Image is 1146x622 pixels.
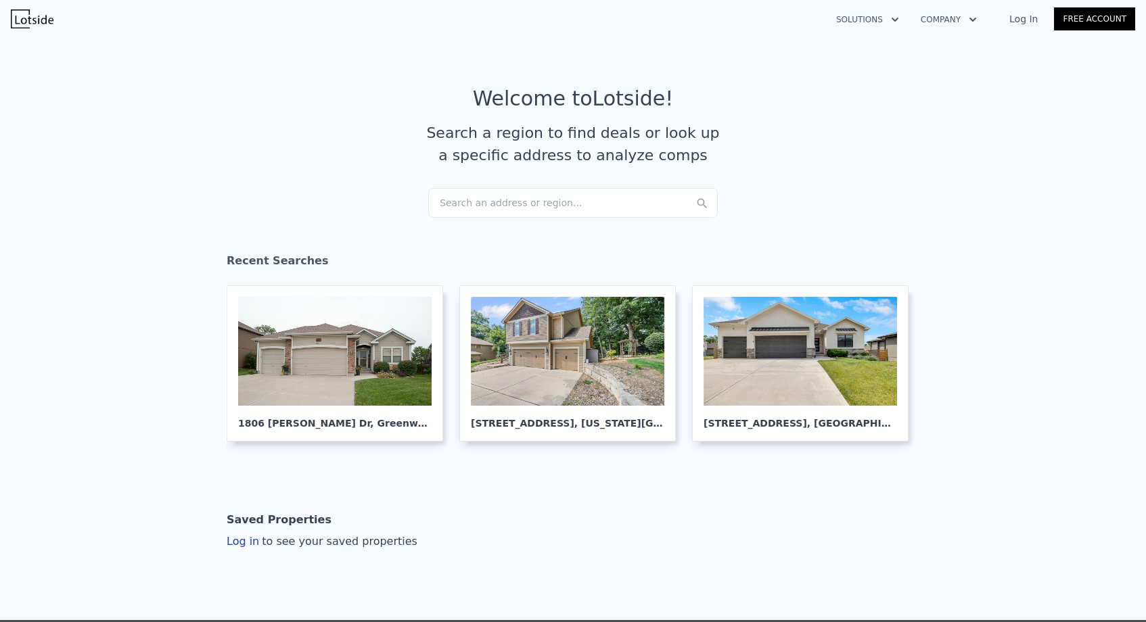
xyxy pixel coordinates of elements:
[259,535,417,548] span: to see your saved properties
[227,506,331,533] div: Saved Properties
[421,122,725,166] div: Search a region to find deals or look up a specific address to analyze comps
[11,9,53,28] img: Lotside
[993,12,1054,26] a: Log In
[1054,7,1135,30] a: Free Account
[471,406,664,430] div: [STREET_ADDRESS] , [US_STATE][GEOGRAPHIC_DATA]
[227,533,417,550] div: Log in
[238,406,432,430] div: 1806 [PERSON_NAME] Dr , Greenwood
[428,188,718,218] div: Search an address or region...
[825,7,910,32] button: Solutions
[473,87,674,111] div: Welcome to Lotside !
[692,285,919,441] a: [STREET_ADDRESS], [GEOGRAPHIC_DATA]
[910,7,988,32] button: Company
[227,285,454,441] a: 1806 [PERSON_NAME] Dr, Greenwood
[227,242,919,285] div: Recent Searches
[704,406,897,430] div: [STREET_ADDRESS] , [GEOGRAPHIC_DATA]
[459,285,687,441] a: [STREET_ADDRESS], [US_STATE][GEOGRAPHIC_DATA]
